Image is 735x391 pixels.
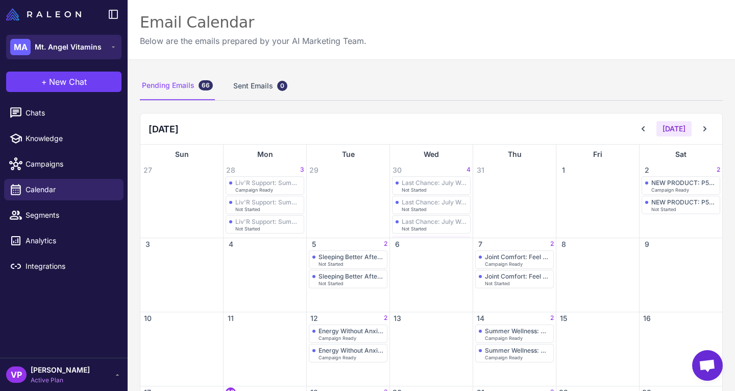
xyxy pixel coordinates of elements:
[6,366,27,383] div: VP
[6,35,121,59] button: MAMt. Angel Vitamins
[467,165,471,175] span: 4
[642,165,652,175] span: 2
[318,355,356,360] span: Campaign Ready
[4,102,124,124] a: Chats
[26,261,115,272] span: Integrations
[235,179,301,187] div: Liv'R Support: Summer Detox & Wellness
[226,165,236,175] span: 28
[140,12,366,33] div: Email Calendar
[4,204,124,226] a: Segments
[309,239,319,249] span: 5
[26,210,115,221] span: Segments
[642,313,652,324] span: 16
[142,165,153,175] span: 27
[318,281,344,286] span: Not Started
[224,145,306,164] div: Mon
[651,188,689,192] span: Campaign Ready
[4,256,124,277] a: Integrations
[692,350,723,381] a: Open chat
[277,81,287,91] div: 0
[392,313,402,324] span: 13
[235,188,273,192] span: Campaign Ready
[558,165,569,175] span: 1
[485,272,550,280] div: Joint Comfort: Feel 10 Years Younger
[390,145,473,164] div: Wed
[556,145,639,164] div: Fri
[226,239,236,249] span: 4
[318,336,356,340] span: Campaign Ready
[485,281,510,286] span: Not Started
[656,121,692,136] button: [DATE]
[485,327,550,335] div: Summer Wellness: Women's Essentials 25% Off
[235,207,260,212] span: Not Started
[10,39,31,55] div: MA
[651,179,717,187] div: NEW PRODUCT: P5P Active B6 Formula Launch
[475,239,485,249] span: 7
[140,145,223,164] div: Sun
[473,145,556,164] div: Thu
[392,165,402,175] span: 30
[142,239,153,249] span: 3
[392,236,471,247] div: +1
[640,145,722,164] div: Sat
[41,76,47,88] span: +
[558,239,569,249] span: 8
[402,207,427,212] span: Not Started
[550,313,554,324] span: 2
[318,347,384,354] div: Energy Without Anxiety: Natural Solutions
[402,198,467,206] div: Last Chance: July Wellness Reset
[485,262,523,266] span: Campaign Ready
[485,347,550,354] div: Summer Wellness: Women's Essentials 25% Off
[402,179,467,187] div: Last Chance: July Wellness Reset
[475,165,485,175] span: 31
[226,313,236,324] span: 11
[485,253,550,261] div: Joint Comfort: Feel 10 Years Younger
[642,239,652,249] span: 9
[318,327,384,335] div: Energy Without Anxiety: Natural Solutions
[199,80,213,90] div: 66
[149,122,179,136] h2: [DATE]
[140,35,366,47] p: Below are the emails prepared by your AI Marketing Team.
[651,207,676,212] span: Not Started
[402,188,427,192] span: Not Started
[717,165,720,175] span: 2
[402,218,467,225] div: Last Chance: July Wellness Reset
[4,230,124,251] a: Analytics
[4,179,124,200] a: Calendar
[49,76,87,88] span: New Chat
[392,239,402,249] span: 6
[318,262,344,266] span: Not Started
[26,235,115,246] span: Analytics
[31,376,90,385] span: Active Plan
[485,336,523,340] span: Campaign Ready
[231,72,289,100] div: Sent Emails
[651,198,717,206] div: NEW PRODUCT: P5P Active B6 Formula Launch
[402,226,427,231] span: Not Started
[4,153,124,175] a: Campaigns
[26,133,115,144] span: Knowledge
[318,253,384,261] div: Sleeping Better After 45: Simple Solutions
[6,8,81,20] img: Raleon Logo
[140,72,215,100] div: Pending Emails
[384,313,387,324] span: 2
[31,364,90,376] span: [PERSON_NAME]
[318,272,384,280] div: Sleeping Better After 45: Simple Solutions
[26,107,115,119] span: Chats
[235,226,260,231] span: Not Started
[558,313,569,324] span: 15
[300,165,304,175] span: 3
[26,158,115,170] span: Campaigns
[35,41,102,53] span: Mt. Angel Vitamins
[6,72,121,92] button: +New Chat
[4,128,124,149] a: Knowledge
[26,184,115,195] span: Calendar
[235,218,301,225] div: Liv'R Support: Summer Detox & Wellness
[384,239,387,249] span: 2
[475,313,485,324] span: 14
[235,198,301,206] div: Liv'R Support: Summer Detox & Wellness
[485,355,523,360] span: Campaign Ready
[550,239,554,249] span: 2
[309,313,319,324] span: 12
[309,165,319,175] span: 29
[307,145,389,164] div: Tue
